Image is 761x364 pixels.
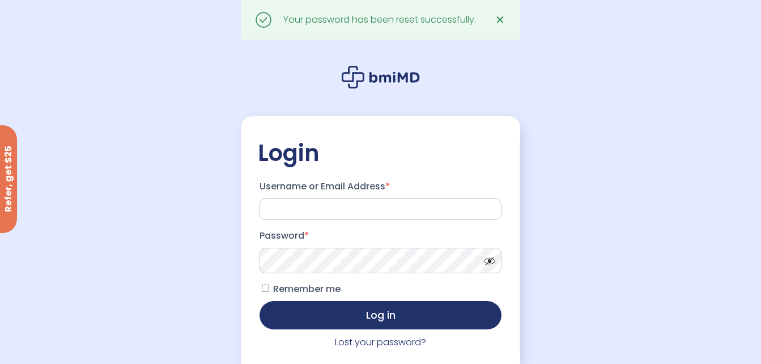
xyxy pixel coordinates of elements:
[262,285,269,292] input: Remember me
[489,9,512,31] a: ✕
[273,282,341,295] span: Remember me
[335,336,426,349] a: Lost your password?
[258,139,503,167] h2: Login
[495,12,505,28] span: ✕
[260,301,501,329] button: Log in
[260,177,501,196] label: Username or Email Address
[283,12,476,28] div: Your password has been reset successfully.
[260,227,501,245] label: Password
